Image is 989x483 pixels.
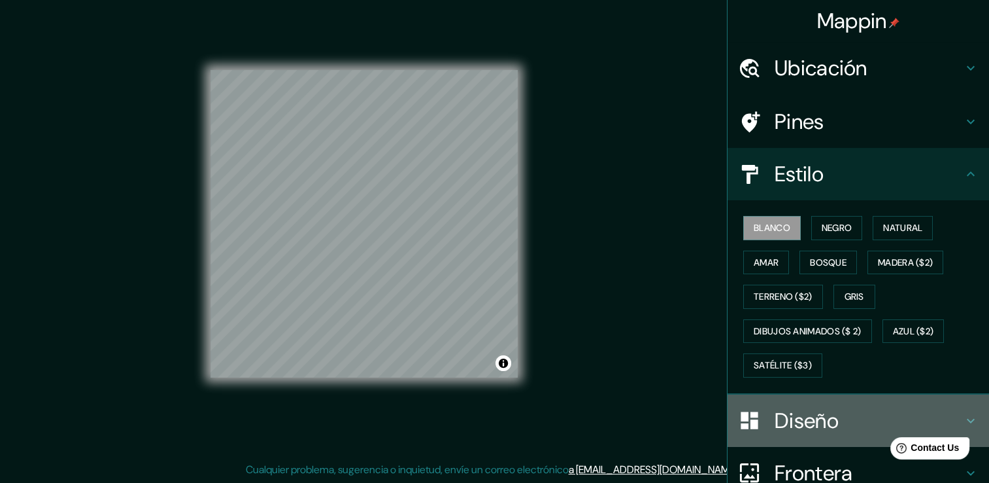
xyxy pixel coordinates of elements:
[728,148,989,200] div: Estilo
[833,285,875,309] button: Gris
[822,220,852,236] font: Negro
[495,355,511,371] button: Alternar atribución
[743,319,872,344] button: Dibujos animados ($ 2)
[775,161,963,187] h4: Estilo
[882,319,945,344] button: Azul ($2)
[210,70,518,378] canvas: Mapa
[775,408,963,434] h4: Diseño
[754,323,862,340] font: Dibujos animados ($ 2)
[246,462,739,478] p: Cualquier problema, sugerencia o inquietud, envíe un correo electrónico .
[743,216,801,240] button: Blanco
[754,357,812,374] font: Satélite ($3)
[754,289,813,305] font: Terreno ($2)
[569,463,737,476] a: a [EMAIL_ADDRESS][DOMAIN_NAME]
[810,255,847,271] font: Bosque
[817,7,887,35] font: Mappin
[873,216,933,240] button: Natural
[743,251,789,275] button: Amar
[811,216,863,240] button: Negro
[878,255,933,271] font: Madera ($2)
[728,395,989,447] div: Diseño
[883,220,922,236] font: Natural
[743,285,823,309] button: Terreno ($2)
[728,96,989,148] div: Pines
[893,323,934,340] font: Azul ($2)
[889,18,899,28] img: pin-icon.png
[799,251,857,275] button: Bosque
[728,42,989,94] div: Ubicación
[873,432,975,469] iframe: Help widget launcher
[867,251,943,275] button: Madera ($2)
[743,353,822,378] button: Satélite ($3)
[845,289,864,305] font: Gris
[754,255,779,271] font: Amar
[775,55,963,81] h4: Ubicación
[775,109,963,135] h4: Pines
[754,220,790,236] font: Blanco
